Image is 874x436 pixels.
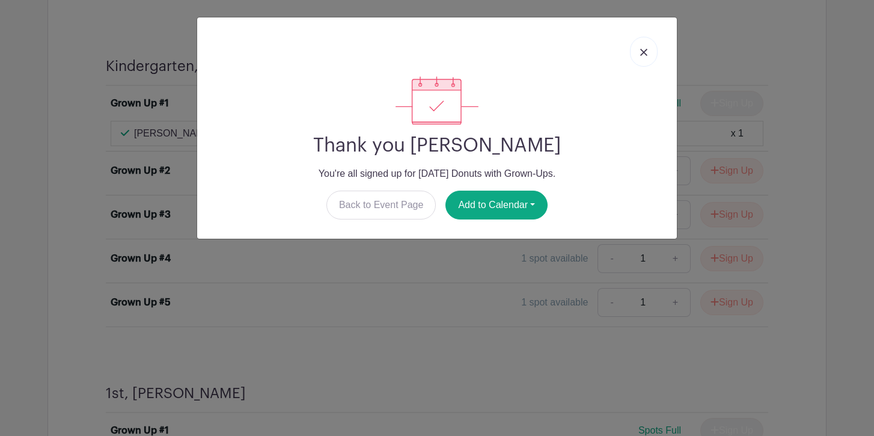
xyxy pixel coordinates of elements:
[326,191,436,220] a: Back to Event Page
[445,191,548,220] button: Add to Calendar
[207,134,667,157] h2: Thank you [PERSON_NAME]
[640,49,647,56] img: close_button-5f87c8562297e5c2d7936805f587ecaba9071eb48480494691a3f1689db116b3.svg
[207,167,667,181] p: You're all signed up for [DATE] Donuts with Grown-Ups.
[396,76,478,124] img: signup_complete-c468d5dda3e2740ee63a24cb0ba0d3ce5d8a4ecd24259e683200fb1569d990c8.svg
